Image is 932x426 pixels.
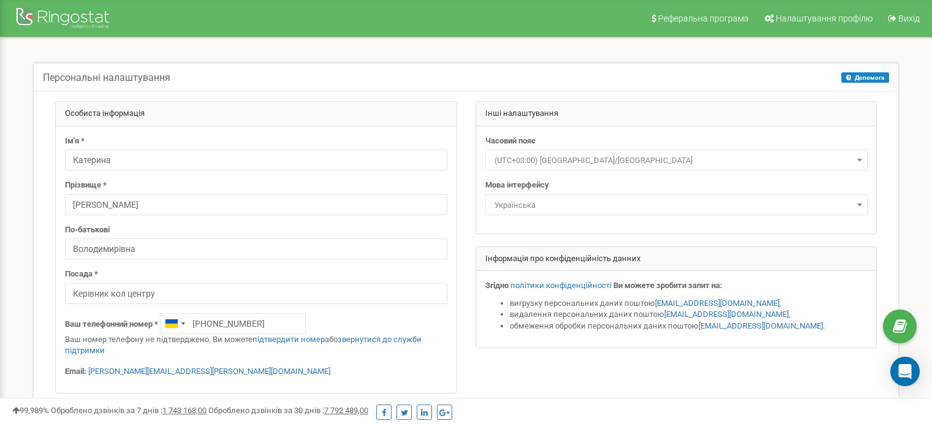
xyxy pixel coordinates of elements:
[510,281,612,290] a: політики конфіденційності
[65,194,447,215] input: Прізвище
[65,268,98,280] label: Посада *
[485,180,549,191] label: Мова інтерфейсу
[65,238,447,259] input: По-батькові
[664,310,789,319] a: [EMAIL_ADDRESS][DOMAIN_NAME]
[485,194,868,215] span: Українська
[65,319,158,330] label: Ваш телефонний номер *
[898,13,920,23] span: Вихід
[485,150,868,170] span: (UTC+03:00) Europe/Kiev
[65,180,107,191] label: Прізвище *
[510,321,868,332] li: обмеження обробки персональних даних поштою .
[162,406,206,415] u: 1 743 163,00
[65,283,447,304] input: Посада
[56,102,457,126] div: Особиста інформація
[510,309,868,321] li: видалення персональних даних поштою ,
[65,334,447,357] p: Ваш номер телефону не підтверджено. Ви можете або
[65,224,110,236] label: По-батькові
[490,197,863,214] span: Українська
[699,321,823,330] a: [EMAIL_ADDRESS][DOMAIN_NAME]
[510,298,868,310] li: вигрузку персональних даних поштою ,
[12,406,49,415] span: 99,989%
[890,357,920,386] div: Open Intercom Messenger
[160,313,306,334] input: +1-800-555-55-55
[65,150,447,170] input: Ім'я
[65,367,86,376] strong: Email:
[476,102,877,126] div: Інші налаштування
[658,13,749,23] span: Реферальна програма
[655,299,779,308] a: [EMAIL_ADDRESS][DOMAIN_NAME]
[88,367,330,376] a: [PERSON_NAME][EMAIL_ADDRESS][PERSON_NAME][DOMAIN_NAME]
[161,314,189,333] div: Telephone country code
[476,247,877,272] div: Інформація про конфіденційність данних
[490,152,863,169] span: (UTC+03:00) Europe/Kiev
[51,406,206,415] span: Оброблено дзвінків за 7 днів :
[324,406,368,415] u: 7 792 489,00
[485,135,536,147] label: Часовий пояс
[65,135,85,147] label: Ім'я *
[776,13,873,23] span: Налаштування профілю
[841,72,889,83] button: Допомога
[208,406,368,415] span: Оброблено дзвінків за 30 днів :
[43,72,170,83] h5: Персональні налаштування
[613,281,722,290] strong: Ви можете зробити запит на:
[252,335,325,344] a: підтвердити номер
[485,281,509,290] strong: Згідно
